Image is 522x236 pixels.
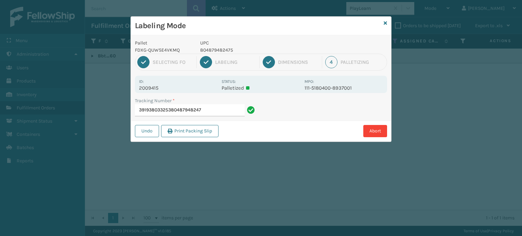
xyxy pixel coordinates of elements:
[200,56,212,68] div: 2
[215,59,256,65] div: Labeling
[200,39,300,47] p: UPC
[341,59,385,65] div: Palletizing
[325,56,337,68] div: 4
[135,47,192,54] p: FDXG-QUWSE4VKMQ
[304,85,383,91] p: 111-5180400-8937001
[135,97,175,104] label: Tracking Number
[304,79,314,84] label: MPO:
[161,125,219,137] button: Print Packing Slip
[135,39,192,47] p: Pallet
[135,125,159,137] button: Undo
[263,56,275,68] div: 3
[200,47,300,54] p: 804879482475
[139,85,217,91] p: 2009415
[153,59,193,65] div: Selecting FO
[137,56,150,68] div: 1
[139,79,144,84] label: Id:
[222,85,300,91] p: Palletized
[363,125,387,137] button: Abort
[278,59,319,65] div: Dimensions
[135,21,381,31] h3: Labeling Mode
[222,79,236,84] label: Status:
